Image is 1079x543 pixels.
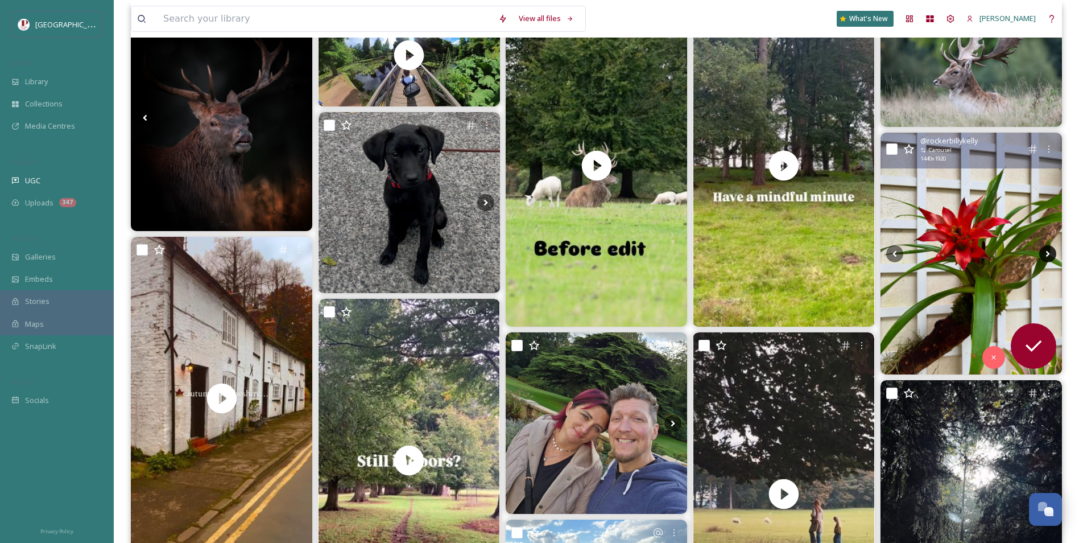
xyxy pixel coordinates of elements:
span: WIDGETS [11,234,38,242]
img: #goodlight #badlight #tattonpark #annualleaveactivated 👻👻👻👻🖤🖤🖤🖤 [880,133,1062,375]
span: Collections [25,98,63,109]
span: UGC [25,175,40,186]
span: Carousel [929,146,952,154]
img: "Good Morning .." I think he's feeling good #redstag #redeerstag #wildlife #wilddeer #tattonpark ... [131,4,312,231]
img: Busy & fab weekend with these gorgeous guys! 🥰🐾#family #blessed #pupdays #grannytime #blacklab #o... [319,112,500,294]
img: download%20(5).png [18,19,30,30]
span: MEDIA [11,59,31,67]
div: 347 [59,198,76,207]
span: SnapLink [25,341,56,352]
span: Socials [25,395,49,406]
span: 1440 x 1920 [920,155,946,163]
span: [PERSON_NAME] [979,13,1036,23]
img: thumbnail [319,4,500,106]
input: Search your library [158,6,493,31]
span: Privacy Policy [40,528,73,535]
span: Maps [25,319,44,330]
img: thumbnail [693,4,874,327]
img: It is that time of the year again. The Fallow Bucks are looking in really good nick. This one has... [880,4,1062,127]
span: @ rockerbillykelly [920,135,978,146]
a: [PERSON_NAME] [961,7,1041,30]
span: Media Centres [25,121,75,131]
span: Embeds [25,274,53,285]
span: [GEOGRAPHIC_DATA] [35,19,108,30]
img: 15th wedding anniversary weekend. Lots of steps and cake 😆 Thank you malinka_kaliszewska for anot... [506,332,687,514]
a: Privacy Policy [40,524,73,537]
button: Open Chat [1029,493,1062,526]
span: COLLECT [11,158,36,166]
a: What's New [837,11,894,27]
span: Library [25,76,48,87]
span: SOCIALS [11,377,34,386]
span: Galleries [25,252,56,262]
span: Uploads [25,198,53,208]
span: Stories [25,296,49,307]
a: View all files [513,7,580,30]
img: thumbnail [506,4,687,327]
